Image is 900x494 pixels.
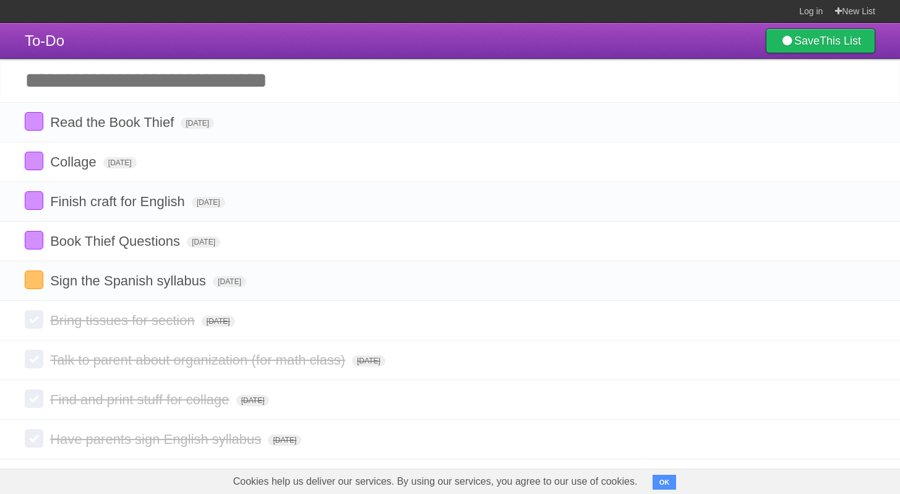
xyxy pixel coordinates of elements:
span: Collage [50,154,100,170]
span: To-Do [25,32,64,49]
span: Book Thief Questions [50,233,183,249]
label: Done [25,231,43,249]
b: This List [820,35,861,47]
span: [DATE] [268,435,301,446]
label: Done [25,310,43,329]
span: Talk to parent about organization (for math class) [50,352,348,368]
label: Done [25,271,43,289]
span: Read the Book Thief [50,115,177,130]
label: Done [25,152,43,170]
span: [DATE] [181,118,214,129]
span: [DATE] [202,316,235,327]
span: [DATE] [236,395,270,406]
span: [DATE] [352,355,385,366]
span: Cookies help us deliver our services. By using our services, you agree to our use of cookies. [221,469,650,494]
span: Finish craft for English [50,194,188,209]
span: Find and print stuff for collage [50,392,232,407]
a: SaveThis List [766,28,875,53]
span: [DATE] [103,157,137,168]
label: Done [25,389,43,408]
span: Sign the Spanish syllabus [50,273,209,288]
label: Done [25,191,43,210]
label: Done [25,112,43,131]
span: Bring tissues for section [50,313,198,328]
span: [DATE] [192,197,225,208]
span: [DATE] [187,236,220,248]
label: Done [25,350,43,368]
span: [DATE] [213,276,246,287]
label: Done [25,429,43,448]
span: Have parents sign English syllabus [50,431,264,447]
button: OK [653,475,677,490]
